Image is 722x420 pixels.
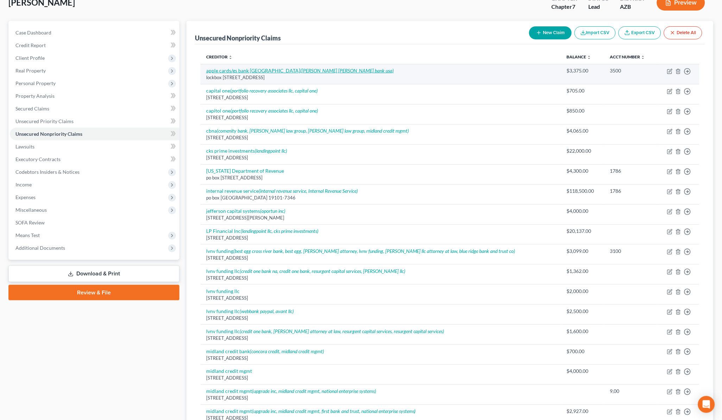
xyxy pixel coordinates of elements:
i: (internal revenue service, Internal Revenue Service) [259,188,358,194]
a: Creditor unfold_more [206,54,233,59]
div: $3,099.00 [566,248,599,255]
i: (upgrade inc, midland credit mgmt, first bank and trust, national enterprise systems) [252,408,416,414]
div: [STREET_ADDRESS] [206,134,555,141]
i: unfold_more [228,55,233,59]
span: Real Property [15,68,46,74]
div: po box [GEOGRAPHIC_DATA] 19101-7346 [206,195,555,201]
span: Miscellaneous [15,207,47,213]
a: midland credit mgmt [206,368,252,374]
a: LP Financial Inc(lendingpoint llc, cks prime investments) [206,228,318,234]
i: (portfolio recovery associates llc, capital one) [230,108,318,114]
a: apple cards/gs bank [GEOGRAPHIC_DATA]([PERSON_NAME] [PERSON_NAME] bank usa) [206,68,394,74]
div: [STREET_ADDRESS] [206,355,555,362]
button: Import CSV [575,26,616,39]
div: $1,600.00 [566,328,599,335]
div: [STREET_ADDRESS] [206,255,555,261]
span: Expenses [15,194,36,200]
span: Case Dashboard [15,30,51,36]
span: Unsecured Priority Claims [15,118,74,124]
a: lvnv funding llc [206,288,240,294]
i: (portfolio recovery associates llc, capital one) [230,88,318,94]
div: [STREET_ADDRESS] [206,94,555,101]
i: (lendingpoint llc) [255,148,287,154]
a: lvnv funding llc(credit one bank, [PERSON_NAME] attorney at law, resurgent capital services, resu... [206,328,444,334]
a: Property Analysis [10,90,179,102]
a: Secured Claims [10,102,179,115]
a: SOFA Review [10,216,179,229]
a: jefferson capital systems(oportun inc) [206,208,285,214]
a: cbna(comenity bank, [PERSON_NAME] law group, [PERSON_NAME] law group, midland credit mgmt) [206,128,409,134]
span: Client Profile [15,55,45,61]
i: (credit one bank, [PERSON_NAME] attorney at law, resurgent capital services, resurgent capital se... [240,328,444,334]
div: 3500 [610,67,651,74]
div: $1,362.00 [566,268,599,275]
div: po box [STREET_ADDRESS] [206,174,555,181]
a: cks prime investments(lendingpoint llc) [206,148,287,154]
a: Review & File [8,285,179,300]
span: Personal Property [15,80,56,86]
div: $118,500.00 [566,187,599,195]
button: Delete All [664,26,702,39]
div: 9,00 [610,388,651,395]
div: AZB [620,3,646,11]
a: capitol one(portfolio recovery associates llc, capital one) [206,108,318,114]
a: Export CSV [619,26,661,39]
div: $22,000.00 [566,147,599,154]
span: Secured Claims [15,106,49,112]
a: [US_STATE] Department of Revenue [206,168,284,174]
div: $705.00 [566,87,599,94]
a: lvnv funding llc(credit one bank na, credit one bank, resurgent capital services, [PERSON_NAME] llc) [206,268,405,274]
div: [STREET_ADDRESS] [206,315,555,322]
i: (upgrade inc, midland credit mgmt, national enterprise systems) [252,388,376,394]
div: [STREET_ADDRESS] [206,154,555,161]
div: $850.00 [566,107,599,114]
span: Executory Contracts [15,156,61,162]
div: [STREET_ADDRESS] [206,275,555,281]
i: (best egg cross river bank, best egg, [PERSON_NAME] attorney, lvnv funding, [PERSON_NAME] llc att... [233,248,515,254]
div: [STREET_ADDRESS][PERSON_NAME] [206,215,555,221]
span: SOFA Review [15,219,45,225]
a: Balance unfold_more [566,54,591,59]
span: Codebtors Insiders & Notices [15,169,80,175]
div: $2,500.00 [566,308,599,315]
a: Credit Report [10,39,179,52]
a: Download & Print [8,266,179,282]
i: (oportun inc) [260,208,285,214]
div: [STREET_ADDRESS] [206,395,555,402]
span: Means Test [15,232,40,238]
i: (webbank paypal, avant llc) [240,308,294,314]
div: [STREET_ADDRESS] [206,375,555,382]
span: Income [15,182,32,187]
a: lvnv funding llc(webbank paypal, avant llc) [206,308,294,314]
div: 1786 [610,167,651,174]
div: 3100 [610,248,651,255]
div: $700.00 [566,348,599,355]
div: 1786 [610,187,651,195]
i: (credit one bank na, credit one bank, resurgent capital services, [PERSON_NAME] llc) [240,268,405,274]
div: Lead [588,3,609,11]
div: $2,000.00 [566,288,599,295]
a: Executory Contracts [10,153,179,166]
a: lvnv funding(best egg cross river bank, best egg, [PERSON_NAME] attorney, lvnv funding, [PERSON_N... [206,248,515,254]
a: midland credit mgmt(upgrade inc, midland credit mgmt, first bank and trust, national enterprise s... [206,408,416,414]
div: [STREET_ADDRESS] [206,335,555,342]
a: Lawsuits [10,140,179,153]
div: $4,000.00 [566,208,599,215]
a: Acct Number unfold_more [610,54,645,59]
a: midland credit bank(concora credit, midland credit mgmt) [206,348,324,354]
div: Open Intercom Messenger [698,396,715,413]
div: $4,300.00 [566,167,599,174]
div: Chapter [551,3,577,11]
span: Credit Report [15,42,46,48]
a: Unsecured Priority Claims [10,115,179,128]
i: (comenity bank, [PERSON_NAME] law group, [PERSON_NAME] law group, midland credit mgmt) [217,128,409,134]
i: unfold_more [641,55,645,59]
span: Lawsuits [15,144,34,149]
div: [STREET_ADDRESS] [206,295,555,301]
div: [STREET_ADDRESS] [206,114,555,121]
div: $20,137.00 [566,228,599,235]
i: unfold_more [587,55,591,59]
div: $4,065.00 [566,127,599,134]
i: (concora credit, midland credit mgmt) [250,348,324,354]
div: $3,375.00 [566,67,599,74]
